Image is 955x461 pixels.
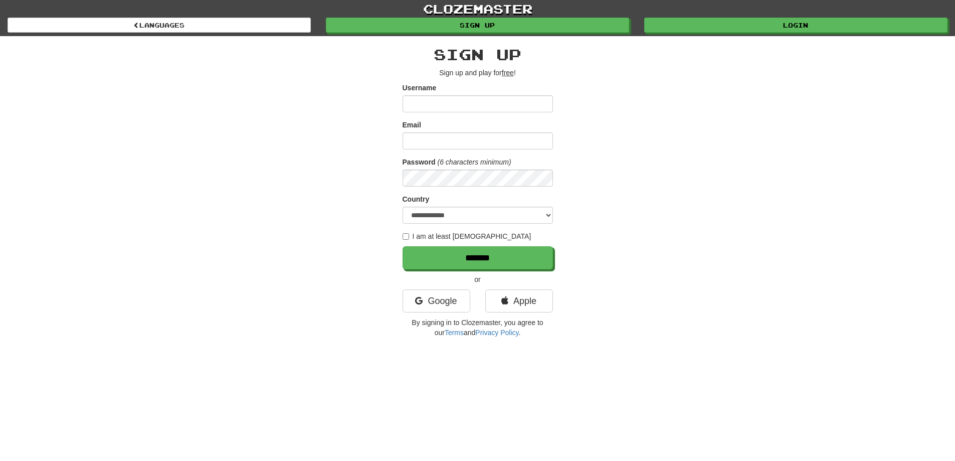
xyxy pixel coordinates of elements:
[485,289,553,313] a: Apple
[403,318,553,338] p: By signing in to Clozemaster, you agree to our and .
[438,158,511,166] em: (6 characters minimum)
[403,68,553,78] p: Sign up and play for !
[403,194,430,204] label: Country
[403,83,437,93] label: Username
[8,18,311,33] a: Languages
[445,329,464,337] a: Terms
[475,329,518,337] a: Privacy Policy
[403,233,409,240] input: I am at least [DEMOGRAPHIC_DATA]
[403,120,421,130] label: Email
[403,274,553,284] p: or
[644,18,947,33] a: Login
[326,18,629,33] a: Sign up
[502,69,514,77] u: free
[403,231,531,241] label: I am at least [DEMOGRAPHIC_DATA]
[403,157,436,167] label: Password
[403,289,470,313] a: Google
[403,46,553,63] h2: Sign up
